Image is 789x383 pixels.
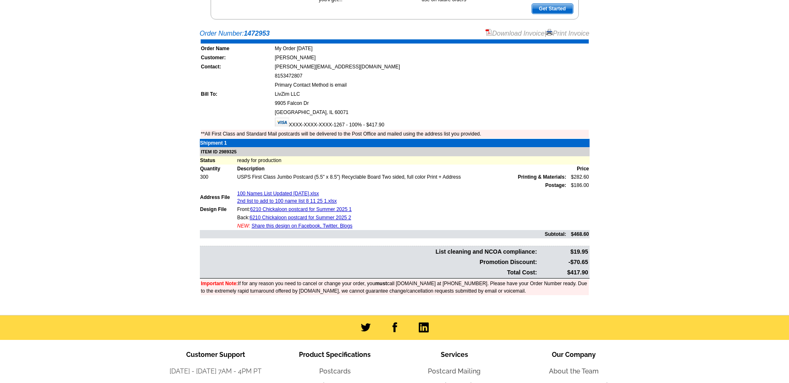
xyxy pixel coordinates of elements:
a: 100 Names List Updated [DATE].xlsx [237,191,319,196]
a: Get Started [532,3,573,14]
td: XXXX-XXXX-XXXX-1267 - 100% - $417.90 [274,117,589,129]
a: Download Invoice [486,30,544,37]
td: $417.90 [538,268,588,277]
td: 300 [200,173,237,181]
img: small-print-icon.gif [546,29,553,36]
td: Description [237,165,567,173]
td: 9905 Falcon Dr [274,99,589,107]
td: [PERSON_NAME][EMAIL_ADDRESS][DOMAIN_NAME] [274,63,589,71]
strong: 1472953 [244,30,269,37]
a: Postcards [319,367,351,375]
li: [DATE] - [DATE] 7AM - 4PM PT [156,366,275,376]
font: Important Note: [201,281,238,286]
iframe: LiveChat chat widget [623,190,789,383]
span: Get Started [532,4,573,14]
td: $282.60 [567,173,590,181]
td: If for any reason you need to cancel or change your order, you call [DOMAIN_NAME] at [PHONE_NUMBE... [201,279,589,295]
img: visa.gif [275,118,289,126]
strong: Postage: [545,182,566,188]
a: 6210 Chickaloon postcard for Summer 2025 2 [250,215,351,221]
td: Design File [200,205,237,213]
a: Print Invoice [546,30,589,37]
span: Product Specifications [299,351,371,359]
td: **All First Class and Standard Mail postcards will be delivered to the Post Office and mailed usi... [201,130,589,138]
td: ready for production [237,156,590,165]
td: $468.60 [567,230,590,238]
td: Subtotal: [200,230,567,238]
td: $186.00 [567,181,590,189]
td: Order Name [201,44,274,53]
td: Contact: [201,63,274,71]
td: [GEOGRAPHIC_DATA], IL 60071 [274,108,589,116]
td: USPS First Class Jumbo Postcard (5.5" x 8.5") Recyclable Board Two sided, full color Print + Address [237,173,567,181]
a: Postcard Mailing [428,367,481,375]
td: 8153472807 [274,72,589,80]
span: Services [441,351,468,359]
span: Printing & Materials: [518,173,566,181]
td: My Order [DATE] [274,44,589,53]
td: Back: [237,213,567,222]
td: Shipment 1 [200,139,237,147]
td: Bill To: [201,90,274,98]
img: small-pdf-icon.gif [486,29,492,36]
span: Customer Support [186,351,245,359]
a: 6210 Chickaloon postcard for Summer 2025 1 [250,206,352,212]
a: 2nd list to add to 100 name list 8 11 25 1.xlsx [237,198,337,204]
a: About the Team [549,367,599,375]
td: Price [567,165,590,173]
td: [PERSON_NAME] [274,53,589,62]
td: Total Cost: [201,268,538,277]
div: | [486,29,590,39]
span: Our Company [552,351,596,359]
td: Front: [237,205,567,213]
td: Status [200,156,237,165]
td: ITEM ID 2989325 [200,147,590,157]
div: Order Number: [200,29,590,39]
td: Promotion Discount: [201,257,538,267]
td: Customer: [201,53,274,62]
span: NEW: [237,223,250,229]
b: must [375,281,387,286]
td: Quantity [200,165,237,173]
td: $19.95 [538,247,588,257]
a: Share this design on Facebook, Twitter, Blogs [252,223,352,229]
td: LivZim LLC [274,90,589,98]
td: Address File [200,189,237,205]
td: -$70.65 [538,257,588,267]
td: List cleaning and NCOA compliance: [201,247,538,257]
td: Primary Contact Method is email [274,81,589,89]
